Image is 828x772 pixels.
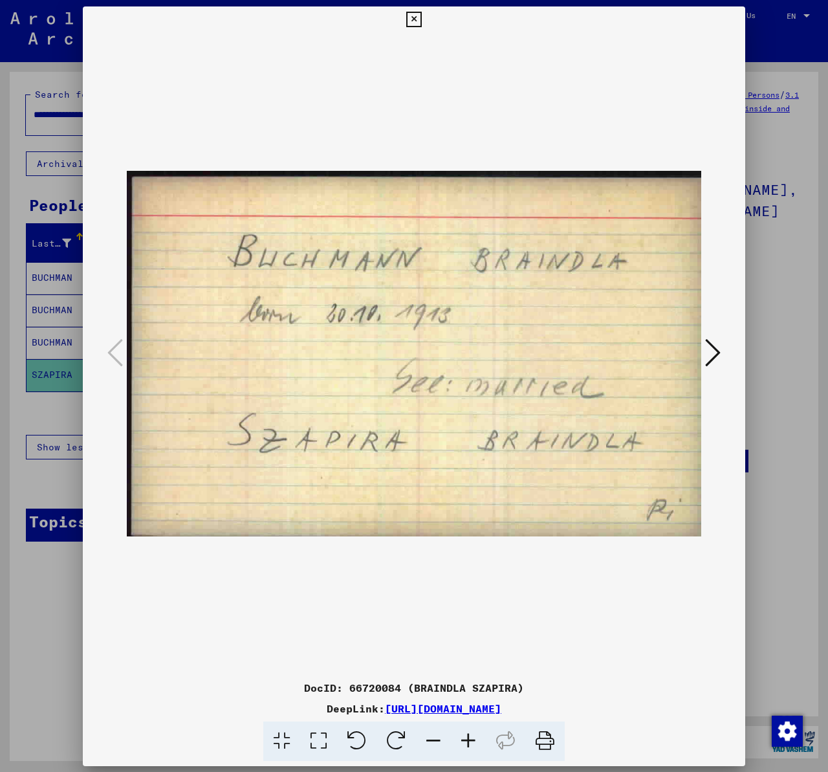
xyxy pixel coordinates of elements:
[83,701,745,716] div: DeepLink:
[772,716,803,747] img: Change consent
[385,702,501,715] a: [URL][DOMAIN_NAME]
[83,680,745,696] div: DocID: 66720084 (BRAINDLA SZAPIRA)
[127,32,701,675] img: 001.jpg
[771,715,802,746] div: Change consent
